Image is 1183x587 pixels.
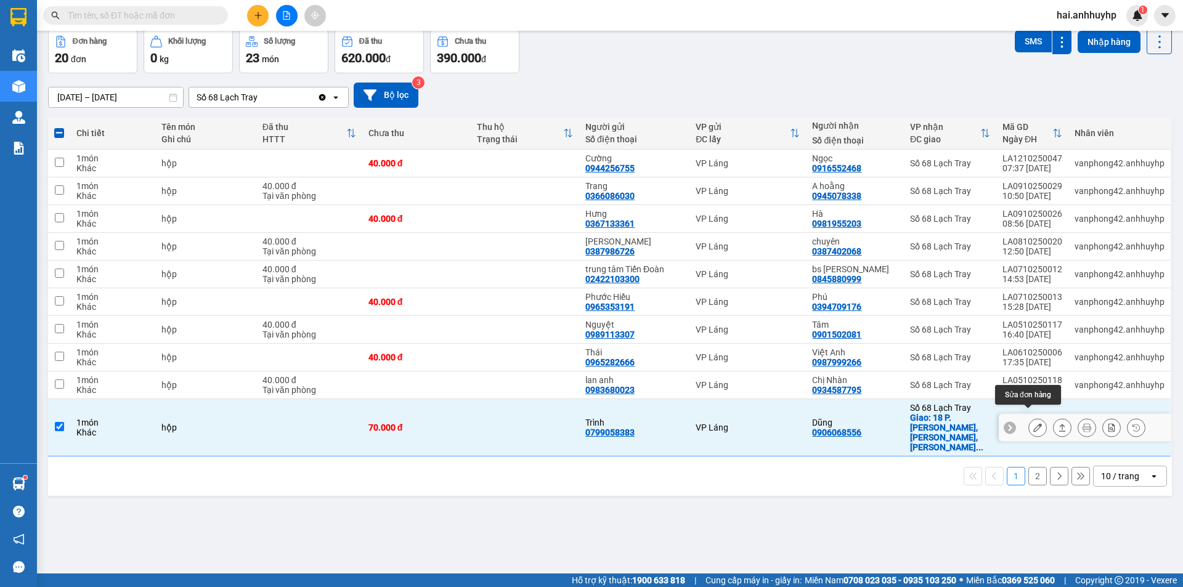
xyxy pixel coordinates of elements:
[585,153,683,163] div: Cường
[1101,470,1139,482] div: 10 / trang
[254,11,262,20] span: plus
[1075,297,1165,307] div: vanphong42.anhhuyhp
[262,122,346,132] div: Đã thu
[311,11,319,20] span: aim
[805,573,956,587] span: Miền Nam
[585,274,640,284] div: 02422103300
[812,385,861,395] div: 0934587795
[10,8,26,26] img: logo-vxr
[161,423,250,432] div: hộp
[812,246,861,256] div: 0387402068
[812,347,897,357] div: Việt Anh
[76,209,149,219] div: 1 món
[168,37,206,46] div: Khối lượng
[812,320,897,330] div: Tâm
[1002,209,1062,219] div: LA0910250026
[13,506,25,517] span: question-circle
[1002,219,1062,229] div: 08:56 [DATE]
[1002,163,1062,173] div: 07:37 [DATE]
[812,136,897,145] div: Số điện thoại
[455,37,486,46] div: Chưa thu
[812,209,897,219] div: Hà
[161,241,250,251] div: hộp
[161,134,250,144] div: Ghi chú
[262,191,356,201] div: Tại văn phòng
[1002,292,1062,302] div: LA0710250013
[694,573,696,587] span: |
[161,122,250,132] div: Tên món
[1002,347,1062,357] div: LA0610250006
[282,11,291,20] span: file-add
[910,269,990,279] div: Số 68 Lạch Tray
[6,49,68,111] img: logo
[76,237,149,246] div: 1 món
[705,573,802,587] span: Cung cấp máy in - giấy in:
[477,122,563,132] div: Thu hộ
[585,181,683,191] div: Trang
[262,375,356,385] div: 40.000 đ
[1002,320,1062,330] div: LA0510250117
[585,320,683,330] div: Nguyệt
[317,92,327,102] svg: Clear value
[1075,352,1165,362] div: vanphong42.anhhuyhp
[13,533,25,545] span: notification
[812,181,897,191] div: A hoằng
[368,352,465,362] div: 40.000 đ
[632,575,685,585] strong: 1900 633 818
[1002,153,1062,163] div: LA1210250047
[12,142,25,155] img: solution-icon
[161,325,250,334] div: hộp
[471,117,579,150] th: Toggle SortBy
[1002,246,1062,256] div: 12:50 [DATE]
[76,181,149,191] div: 1 món
[1064,573,1066,587] span: |
[696,186,800,196] div: VP Láng
[1053,418,1071,437] div: Giao hàng
[904,117,996,150] th: Toggle SortBy
[1140,6,1145,14] span: 1
[696,325,800,334] div: VP Láng
[239,29,328,73] button: Số lượng23món
[76,153,149,163] div: 1 món
[262,264,356,274] div: 40.000 đ
[256,117,362,150] th: Toggle SortBy
[910,413,990,452] div: Giao: 18 P. Lê Lợi, Lê Lợi, Ngô Quyền, Hải Phòng, Việt Nam
[246,51,259,65] span: 23
[1075,325,1165,334] div: vanphong42.anhhuyhp
[812,292,897,302] div: Phú
[1002,302,1062,312] div: 15:28 [DATE]
[910,241,990,251] div: Số 68 Lạch Tray
[76,274,149,284] div: Khác
[262,54,279,64] span: món
[262,134,346,144] div: HTTT
[812,302,861,312] div: 0394709176
[1028,467,1047,485] button: 2
[262,320,356,330] div: 40.000 đ
[437,51,481,65] span: 390.000
[368,214,465,224] div: 40.000 đ
[689,117,806,150] th: Toggle SortBy
[696,352,800,362] div: VP Láng
[696,297,800,307] div: VP Láng
[1015,30,1052,52] button: SMS
[161,297,250,307] div: hộp
[585,209,683,219] div: Hưng
[812,427,861,437] div: 0906068556
[71,54,86,64] span: đơn
[335,29,424,73] button: Đã thu620.000đ
[161,269,250,279] div: hộp
[76,191,149,201] div: Khác
[1075,214,1165,224] div: vanphong42.anhhuyhp
[368,128,465,138] div: Chưa thu
[1115,576,1123,585] span: copyright
[76,418,149,427] div: 1 món
[1002,375,1062,385] div: LA0510250118
[262,237,356,246] div: 40.000 đ
[585,418,683,427] div: Trình
[585,385,635,395] div: 0983680023
[812,219,861,229] div: 0981955203
[1132,10,1143,21] img: icon-new-feature
[368,297,465,307] div: 40.000 đ
[910,158,990,168] div: Số 68 Lạch Tray
[76,292,149,302] div: 1 món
